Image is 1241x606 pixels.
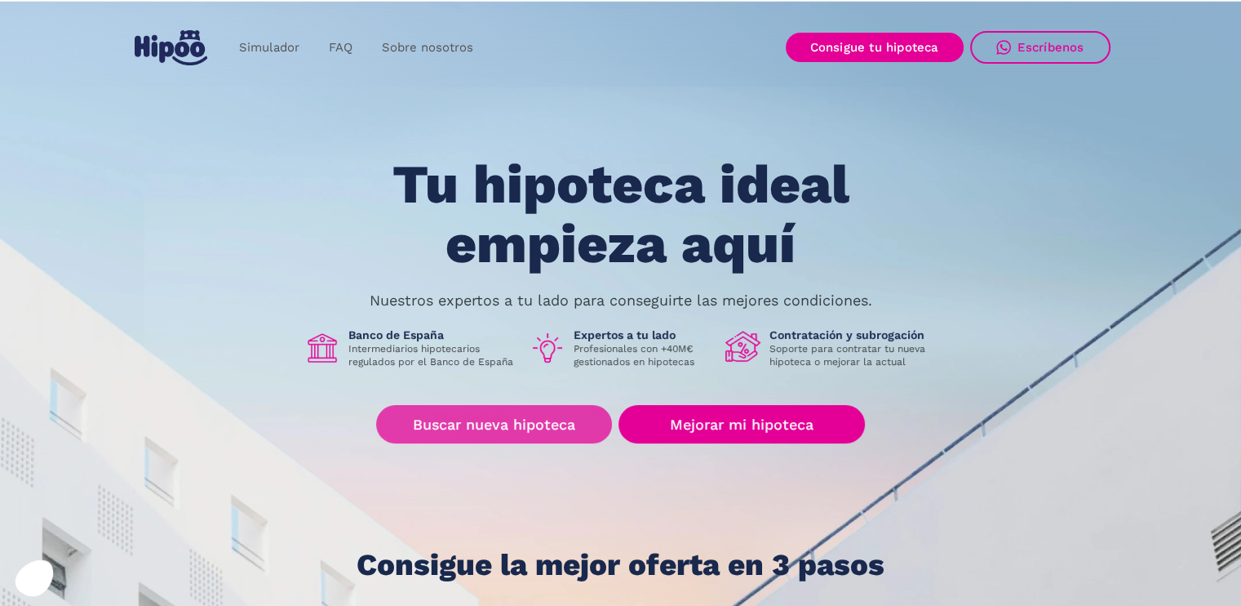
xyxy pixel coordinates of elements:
[224,32,314,64] a: Simulador
[131,24,211,72] a: home
[357,549,884,581] h1: Consigue la mejor oferta en 3 pasos
[314,32,367,64] a: FAQ
[970,31,1110,64] a: Escríbenos
[574,328,712,342] h1: Expertos a tu lado
[574,342,712,368] p: Profesionales con +40M€ gestionados en hipotecas
[769,342,937,368] p: Soporte para contratar tu nueva hipoteca o mejorar la actual
[769,328,937,342] h1: Contratación y subrogación
[311,155,929,274] h1: Tu hipoteca ideal empieza aquí
[618,405,864,443] a: Mejorar mi hipoteca
[786,33,964,62] a: Consigue tu hipoteca
[348,328,516,342] h1: Banco de España
[370,294,872,307] p: Nuestros expertos a tu lado para conseguirte las mejores condiciones.
[1017,40,1084,55] div: Escríbenos
[367,32,488,64] a: Sobre nosotros
[376,405,612,443] a: Buscar nueva hipoteca
[348,342,516,368] p: Intermediarios hipotecarios regulados por el Banco de España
